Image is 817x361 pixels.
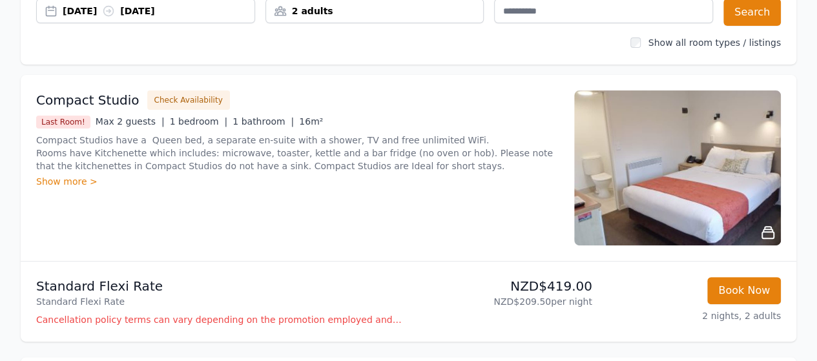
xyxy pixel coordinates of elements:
button: Check Availability [147,90,230,110]
p: Compact Studios have a Queen bed, a separate en-suite with a shower, TV and free unlimited WiFi. ... [36,134,559,172]
span: Max 2 guests | [96,116,165,127]
label: Show all room types / listings [648,37,781,48]
span: 1 bathroom | [233,116,294,127]
h3: Compact Studio [36,91,140,109]
button: Book Now [707,277,781,304]
span: 1 bedroom | [170,116,228,127]
p: Standard Flexi Rate [36,277,404,295]
span: Last Room! [36,116,90,129]
p: NZD$209.50 per night [414,295,592,308]
p: Standard Flexi Rate [36,295,404,308]
p: 2 nights, 2 adults [603,309,781,322]
div: [DATE] [DATE] [63,5,254,17]
div: Show more > [36,175,559,188]
span: 16m² [299,116,323,127]
p: NZD$419.00 [414,277,592,295]
p: Cancellation policy terms can vary depending on the promotion employed and the time of stay of th... [36,313,404,326]
div: 2 adults [266,5,484,17]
